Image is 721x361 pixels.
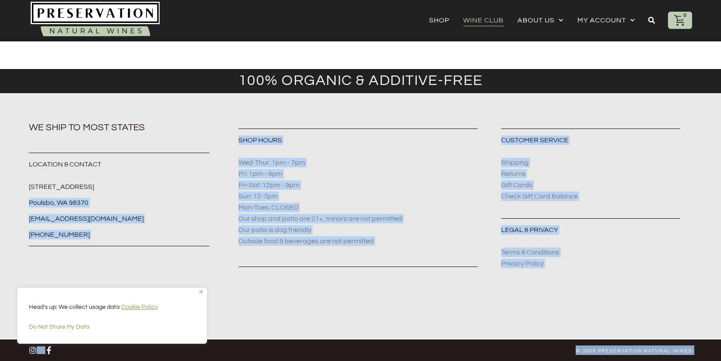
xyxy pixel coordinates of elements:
span: Our patio is dog friendly [238,225,311,235]
span: [EMAIL_ADDRESS][DOMAIN_NAME] [29,214,144,223]
a: Legal & Privacy [501,226,558,233]
h6: We ship to most states [29,122,210,133]
a: Returns [501,169,680,179]
a: Privacy Policy [501,259,680,268]
span: © 2025 Preservation Natural Wines [576,348,692,354]
span: Shipping [501,158,529,167]
span: Wed-Thur: 1pm - 7pm [238,158,305,167]
span: Fri-Sat: 12pm - 9pm [238,180,300,190]
a: Wine Club [463,14,504,26]
a: About Us [517,14,564,26]
a: My account [577,14,635,26]
span: Returns [501,169,526,179]
a: Terms & Conditions [501,248,680,257]
img: Natural-organic-biodynamic-wine [31,2,160,39]
a: Shop [429,14,449,26]
a: Cookie Policy [121,304,158,311]
h6: Shop hours [238,135,478,145]
a: Check Gift Card Balance [501,191,680,201]
span: Our shop and patio are 21+, minors are not permitted [238,214,402,223]
span: Terms & Conditions [501,248,559,257]
button: Do Not Share My Data [29,319,195,335]
span: Privacy Policy [501,259,544,268]
a: Shipping [501,158,680,167]
span: [STREET_ADDRESS] [29,182,94,191]
span: Outside food & beverages are not permitted [238,236,374,246]
a: Customer Service [501,137,568,144]
p: Head's up: We collect usage data [29,302,195,312]
h2: 100% Organic & Additive-free [4,73,717,88]
h6: Location & Contact [29,160,210,169]
a: Gift Cards [501,180,680,190]
span: Poulsbo, WA 98370 [29,198,88,207]
nav: Menu [429,14,635,26]
span: Check Gift Card Balance [501,191,578,201]
img: Close [199,290,203,294]
span: Mon-Tues: CLOSED [238,203,298,212]
span: Fri: 1pm - 9pm [238,169,282,179]
span: [PHONE_NUMBER] [29,230,90,239]
span: Sun: 12-7pm [238,191,278,201]
div: 0 [681,12,689,19]
span: Gift Cards [501,180,533,190]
